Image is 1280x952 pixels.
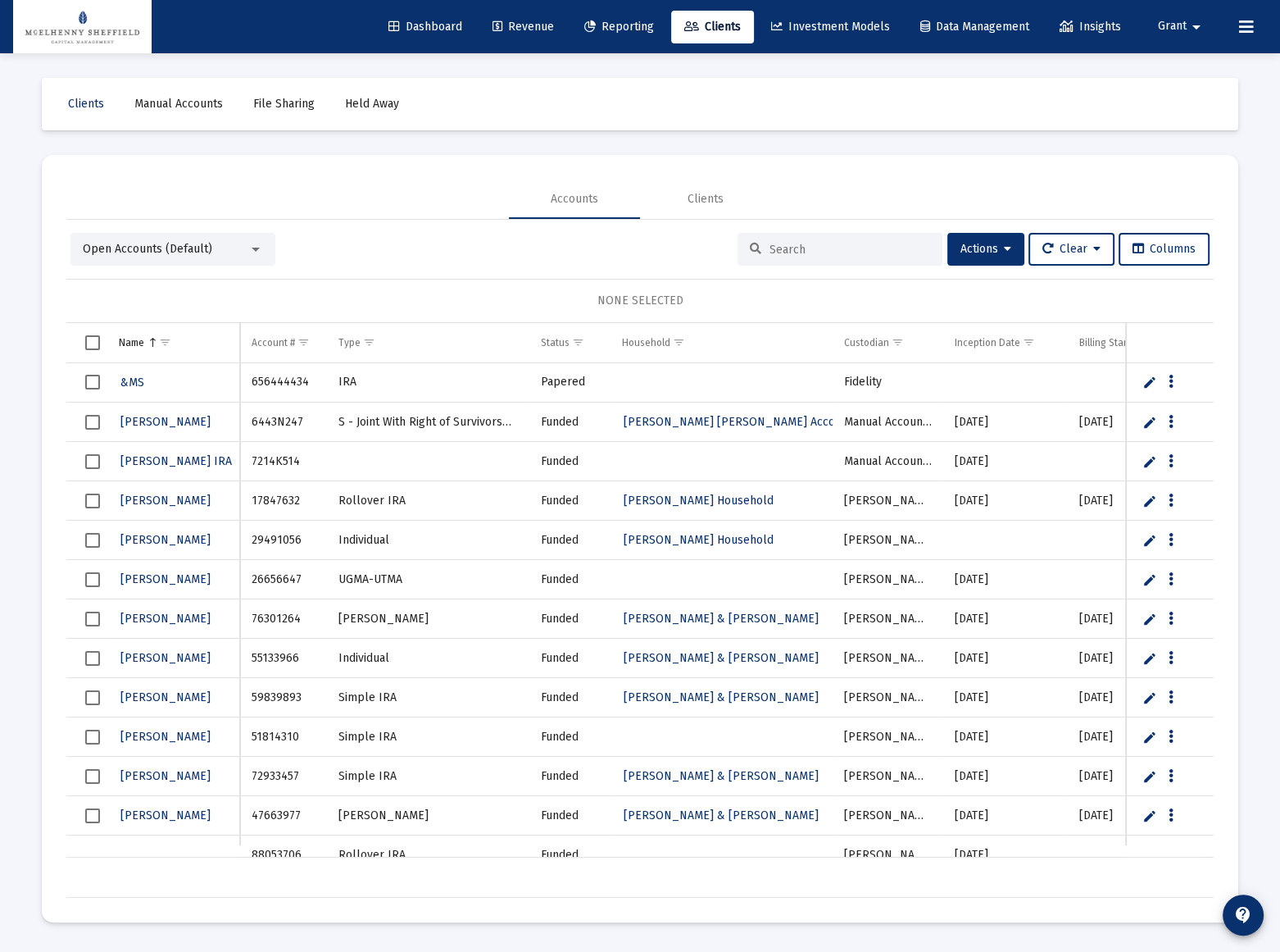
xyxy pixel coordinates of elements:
[541,768,599,785] div: Funded
[622,804,820,827] a: [PERSON_NAME] & [PERSON_NAME]
[892,336,904,348] span: Show filter options for column 'Custodian'
[622,336,670,349] div: Household
[541,493,599,509] div: Funded
[1142,769,1157,784] a: Edit
[327,599,529,639] td: [PERSON_NAME]
[240,678,327,717] td: 59839893
[85,494,100,508] div: Select row
[85,730,100,745] div: Select row
[327,717,529,757] td: Simple IRA
[327,323,529,362] td: Column Type
[119,764,212,788] a: [PERSON_NAME]
[541,572,599,588] div: Funded
[119,804,212,827] a: [PERSON_NAME]
[833,442,943,481] td: Manual Accounts
[1142,612,1157,626] a: Edit
[541,808,599,824] div: Funded
[1028,233,1114,266] button: Clear
[624,494,774,508] span: [PERSON_NAME] Household
[240,560,327,599] td: 26656647
[327,560,529,599] td: UGMA-UTMA
[771,20,890,34] span: Investment Models
[240,363,327,403] td: 656444434
[240,323,327,362] td: Column Account #
[327,521,529,560] td: Individual
[1142,690,1157,705] a: Edit
[1187,11,1206,43] mat-icon: arrow_drop_down
[943,560,1068,599] td: [DATE]
[943,717,1068,757] td: [DATE]
[240,599,327,639] td: 76301264
[119,528,212,552] a: [PERSON_NAME]
[253,97,315,111] span: File Sharing
[120,533,211,547] span: [PERSON_NAME]
[119,489,212,512] a: [PERSON_NAME]
[1068,717,1204,757] td: [DATE]
[833,836,943,875] td: [PERSON_NAME]
[119,371,146,394] a: &MS
[120,690,211,704] span: [PERSON_NAME]
[529,323,610,362] td: Column Status
[622,410,919,434] a: [PERSON_NAME] [PERSON_NAME] Accounts Household
[833,403,943,442] td: Manual Accounts
[327,678,529,717] td: Simple IRA
[833,796,943,836] td: [PERSON_NAME]
[907,11,1042,43] a: Data Management
[624,690,819,704] span: [PERSON_NAME] & [PERSON_NAME]
[624,415,918,429] span: [PERSON_NAME] [PERSON_NAME] Accounts Household
[943,639,1068,678] td: [DATE]
[1068,599,1204,639] td: [DATE]
[758,11,903,43] a: Investment Models
[943,403,1068,442] td: [DATE]
[688,191,724,207] div: Clients
[240,88,328,121] a: File Sharing
[541,414,599,430] div: Funded
[1142,375,1157,389] a: Edit
[119,449,234,473] a: [PERSON_NAME] IRA
[833,757,943,796] td: [PERSON_NAME]
[240,717,327,757] td: 51814310
[833,560,943,599] td: [PERSON_NAME]
[120,769,211,783] span: [PERSON_NAME]
[119,646,212,670] a: [PERSON_NAME]
[85,612,100,626] div: Select row
[121,88,236,121] a: Manual Accounts
[622,646,820,670] a: [PERSON_NAME] & [PERSON_NAME]
[1142,415,1157,430] a: Edit
[541,374,599,390] div: Papered
[159,336,171,348] span: Show filter options for column 'Name'
[327,639,529,678] td: Individual
[85,415,100,430] div: Select row
[85,572,100,587] div: Select row
[327,796,529,836] td: [PERSON_NAME]
[1068,796,1204,836] td: [DATE]
[947,233,1024,266] button: Actions
[327,363,529,403] td: IRA
[240,442,327,481] td: 7214K514
[120,809,211,822] span: [PERSON_NAME]
[943,442,1068,481] td: [DATE]
[66,323,1214,898] div: Data grid
[375,11,475,43] a: Dashboard
[120,415,211,429] span: [PERSON_NAME]
[541,453,599,470] div: Funded
[833,678,943,717] td: [PERSON_NAME]
[345,97,399,111] span: Held Away
[85,454,100,469] div: Select row
[327,757,529,796] td: Simple IRA
[684,20,741,34] span: Clients
[1023,336,1035,348] span: Show filter options for column 'Inception Date'
[120,376,144,389] span: &MS
[120,494,211,508] span: [PERSON_NAME]
[1068,481,1204,521] td: [DATE]
[327,481,529,521] td: Rollover IRA
[119,567,212,591] a: [PERSON_NAME]
[673,336,685,348] span: Show filter options for column 'Household'
[85,335,100,350] div: Select all
[833,599,943,639] td: [PERSON_NAME]
[541,847,599,863] div: Funded
[833,717,943,757] td: [PERSON_NAME]
[624,533,774,547] span: [PERSON_NAME] Household
[833,521,943,560] td: [PERSON_NAME]
[85,533,100,548] div: Select row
